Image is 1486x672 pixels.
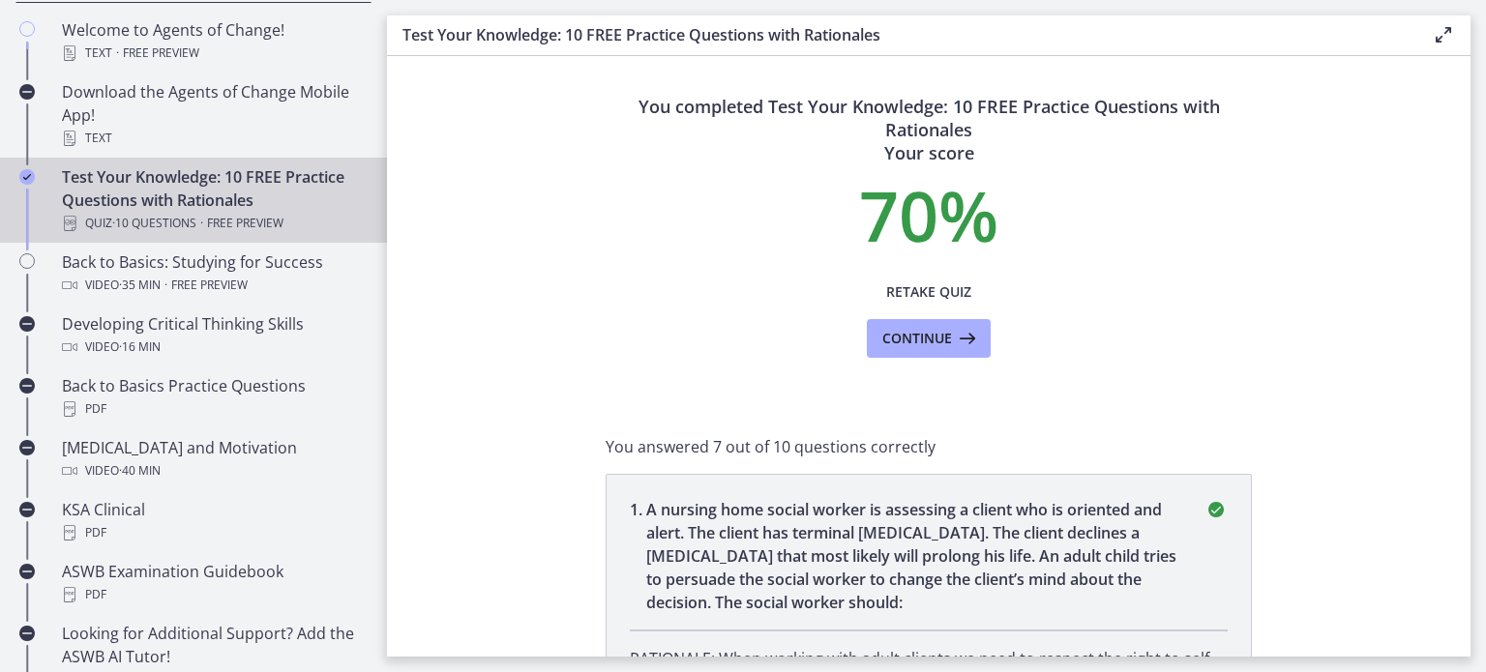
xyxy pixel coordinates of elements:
p: 70 % [606,180,1252,249]
p: You answered 7 out of 10 questions correctly [606,435,1252,458]
p: A nursing home social worker is assessing a client who is oriented and alert. The client has term... [646,498,1181,614]
span: Free preview [123,42,199,65]
div: Video [62,336,364,359]
span: · 40 min [119,459,161,482]
div: Back to Basics: Studying for Success [62,250,364,297]
div: ASWB Examination Guidebook [62,560,364,606]
div: [MEDICAL_DATA] and Motivation [62,436,364,482]
span: · [116,42,119,65]
span: · 35 min [119,274,161,297]
h3: Test Your Knowledge: 10 FREE Practice Questions with Rationales [402,23,1401,46]
div: Video [62,274,364,297]
div: Welcome to Agents of Change! [62,18,364,65]
div: PDF [62,397,364,421]
div: Video [62,459,364,482]
h3: You completed Test Your Knowledge: 10 FREE Practice Questions with Rationales Your score [606,95,1252,164]
div: Developing Critical Thinking Skills [62,312,364,359]
span: Retake Quiz [886,280,971,304]
div: Text [62,42,364,65]
div: PDF [62,521,364,544]
span: · [164,274,167,297]
div: Quiz [62,212,364,235]
button: Retake Quiz [867,273,991,311]
i: correct [1204,498,1228,521]
i: Completed [19,169,35,185]
div: Text [62,127,364,150]
span: · 10 Questions [112,212,196,235]
div: Download the Agents of Change Mobile App! [62,80,364,150]
span: Continue [882,327,952,350]
span: · [200,212,203,235]
span: 1 . [630,498,646,614]
span: · 16 min [119,336,161,359]
button: Continue [867,319,991,358]
div: Back to Basics Practice Questions [62,374,364,421]
span: Free preview [207,212,283,235]
span: Free preview [171,274,248,297]
div: Test Your Knowledge: 10 FREE Practice Questions with Rationales [62,165,364,235]
div: KSA Clinical [62,498,364,544]
div: PDF [62,583,364,606]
